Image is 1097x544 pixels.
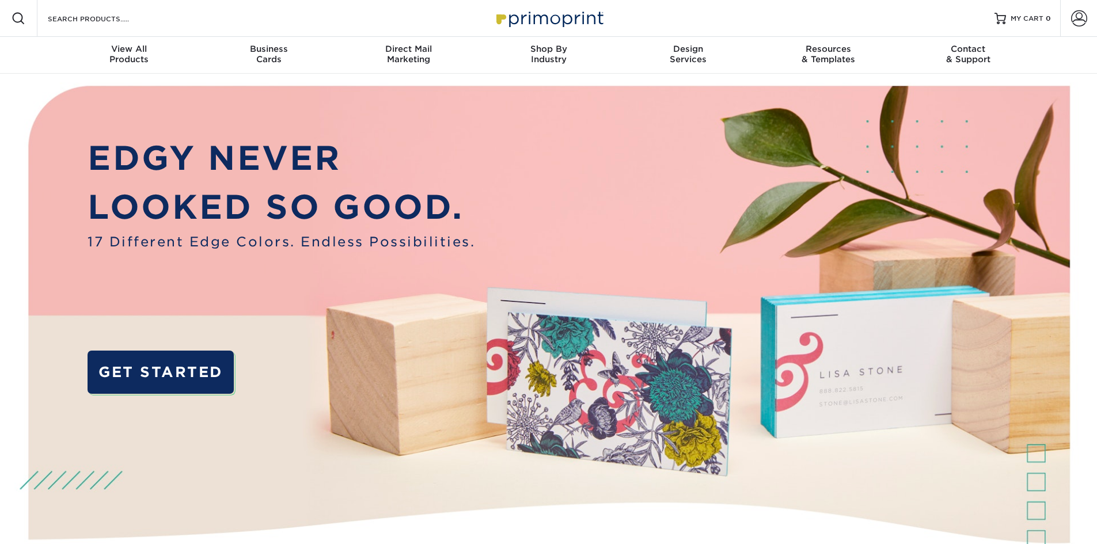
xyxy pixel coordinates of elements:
span: Direct Mail [339,44,479,54]
div: Industry [479,44,618,64]
p: LOOKED SO GOOD. [88,182,475,232]
div: Products [59,44,199,64]
a: Contact& Support [898,37,1038,74]
a: BusinessCards [199,37,339,74]
div: & Support [898,44,1038,64]
span: Contact [898,44,1038,54]
div: & Templates [758,44,898,64]
span: 0 [1046,14,1051,22]
div: Services [618,44,758,64]
input: SEARCH PRODUCTS..... [47,12,159,25]
div: Cards [199,44,339,64]
a: DesignServices [618,37,758,74]
span: View All [59,44,199,54]
img: Primoprint [491,6,606,31]
a: GET STARTED [88,351,233,394]
span: Resources [758,44,898,54]
span: Design [618,44,758,54]
a: Direct MailMarketing [339,37,479,74]
p: EDGY NEVER [88,134,475,183]
span: 17 Different Edge Colors. Endless Possibilities. [88,232,475,252]
span: Business [199,44,339,54]
a: View AllProducts [59,37,199,74]
span: Shop By [479,44,618,54]
a: Shop ByIndustry [479,37,618,74]
span: MY CART [1011,14,1043,24]
div: Marketing [339,44,479,64]
a: Resources& Templates [758,37,898,74]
